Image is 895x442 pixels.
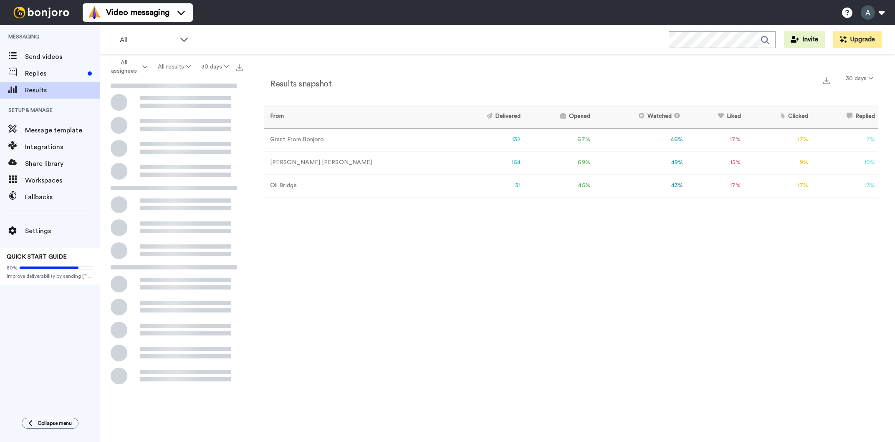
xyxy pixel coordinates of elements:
[686,174,744,197] td: 17 %
[594,174,686,197] td: 43 %
[784,31,825,48] button: Invite
[7,254,67,260] span: QUICK START GUIDE
[812,128,878,151] td: 7 %
[264,151,447,174] td: [PERSON_NAME] [PERSON_NAME]
[264,128,447,151] td: Grant From Bonjoro
[88,6,101,19] img: vm-color.svg
[594,105,686,128] th: Watched
[823,77,830,84] img: export.svg
[153,59,196,74] button: All results
[234,61,245,73] button: Export all results that match these filters now.
[7,273,94,279] span: Improve deliverability by sending [PERSON_NAME]’s from your own email
[264,174,447,197] td: Oli Bridge
[264,105,447,128] th: From
[25,192,100,202] span: Fallbacks
[812,105,878,128] th: Replied
[594,151,686,174] td: 49 %
[447,128,524,151] td: 132
[744,128,812,151] td: 17 %
[25,142,100,152] span: Integrations
[594,128,686,151] td: 46 %
[686,151,744,174] td: 15 %
[25,125,100,135] span: Message template
[10,7,73,18] img: bj-logo-header-white.svg
[25,175,100,185] span: Workspaces
[102,55,153,79] button: All assignees
[25,226,100,236] span: Settings
[812,174,878,197] td: 13 %
[25,69,84,79] span: Replies
[25,85,100,95] span: Results
[833,31,882,48] button: Upgrade
[22,418,78,429] button: Collapse menu
[25,52,100,62] span: Send videos
[686,105,744,128] th: Liked
[196,59,234,74] button: 30 days
[120,35,176,45] span: All
[524,151,593,174] td: 69 %
[7,264,18,271] span: 80%
[25,159,100,169] span: Share library
[812,151,878,174] td: 10 %
[841,71,878,86] button: 30 days
[744,174,812,197] td: 17 %
[686,128,744,151] td: 17 %
[821,74,832,86] button: Export a summary of each team member’s results that match this filter now.
[38,420,72,427] span: Collapse menu
[447,151,524,174] td: 164
[264,79,331,89] h2: Results snapshot
[447,174,524,197] td: 31
[524,174,593,197] td: 45 %
[107,58,141,75] span: All assignees
[744,105,812,128] th: Clicked
[524,128,593,151] td: 67 %
[447,105,524,128] th: Delivered
[106,7,169,18] span: Video messaging
[236,64,243,71] img: export.svg
[524,105,593,128] th: Opened
[744,151,812,174] td: 9 %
